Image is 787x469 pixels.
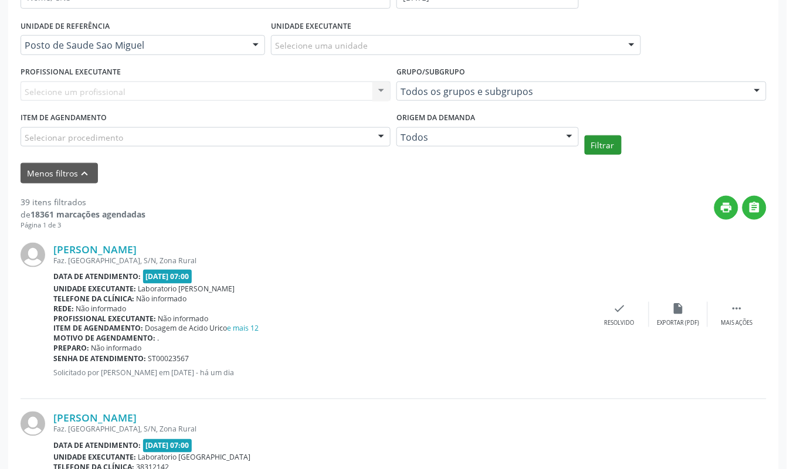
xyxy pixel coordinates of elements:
[25,131,123,144] span: Selecionar procedimento
[21,208,145,220] div: de
[91,344,142,354] span: Não informado
[148,354,189,364] span: ST00023567
[721,319,753,327] div: Mais ações
[720,201,733,214] i: print
[53,271,141,281] b: Data de atendimento:
[401,131,555,143] span: Todos
[21,17,110,35] label: UNIDADE DE REFERÊNCIA
[53,453,136,463] b: Unidade executante:
[25,39,241,51] span: Posto de Saude Sao Miguel
[21,163,98,183] button: Menos filtroskeyboard_arrow_up
[672,302,685,315] i: insert_drive_file
[53,243,137,256] a: [PERSON_NAME]
[585,135,622,155] button: Filtrar
[158,334,160,344] span: .
[53,412,137,424] a: [PERSON_NAME]
[21,412,45,436] img: img
[76,304,127,314] span: Não informado
[30,209,145,220] strong: 18361 marcações agendadas
[53,441,141,451] b: Data de atendimento:
[228,324,259,334] a: e mais 12
[605,319,635,327] div: Resolvido
[53,304,74,314] b: Rede:
[53,424,591,434] div: Faz. [GEOGRAPHIC_DATA], S/N, Zona Rural
[613,302,626,315] i: check
[53,324,143,334] b: Item de agendamento:
[145,324,259,334] span: Dosagem de Acido Urico
[714,196,738,220] button: print
[401,86,742,97] span: Todos os grupos e subgrupos
[53,294,134,304] b: Telefone da clínica:
[21,63,121,81] label: PROFISSIONAL EXECUTANTE
[731,302,744,315] i: 
[53,368,591,378] p: Solicitado por [PERSON_NAME] em [DATE] - há um dia
[143,439,192,453] span: [DATE] 07:00
[53,314,156,324] b: Profissional executante:
[158,314,209,324] span: Não informado
[21,196,145,208] div: 39 itens filtrados
[53,284,136,294] b: Unidade executante:
[53,354,146,364] b: Senha de atendimento:
[138,284,235,294] span: Laboratorio [PERSON_NAME]
[21,220,145,230] div: Página 1 de 3
[748,201,761,214] i: 
[657,319,700,327] div: Exportar (PDF)
[53,334,155,344] b: Motivo de agendamento:
[396,63,465,81] label: Grupo/Subgrupo
[143,270,192,283] span: [DATE] 07:00
[138,453,251,463] span: Laboratorio [GEOGRAPHIC_DATA]
[53,344,89,354] b: Preparo:
[271,17,351,35] label: UNIDADE EXECUTANTE
[742,196,766,220] button: 
[137,294,187,304] span: Não informado
[21,243,45,267] img: img
[21,109,107,127] label: Item de agendamento
[53,256,591,266] div: Faz. [GEOGRAPHIC_DATA], S/N, Zona Rural
[396,109,475,127] label: Origem da demanda
[79,167,91,180] i: keyboard_arrow_up
[275,39,368,52] span: Selecione uma unidade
